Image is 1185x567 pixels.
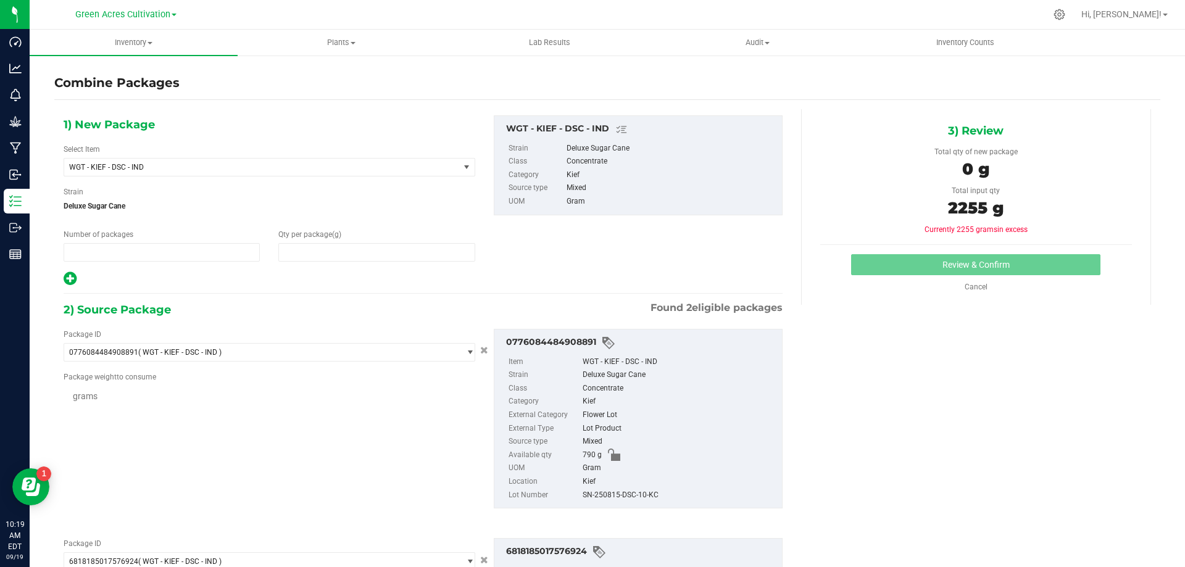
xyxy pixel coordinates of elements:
[583,489,776,502] div: SN-250815-DSC-10-KC
[9,115,22,128] inline-svg: Grow
[925,225,1028,234] span: Currently 2255 grams
[73,391,98,401] span: Grams
[583,368,776,382] div: Deluxe Sugar Cane
[567,155,775,168] div: Concentrate
[934,147,1018,156] span: Total qty of new package
[446,30,654,56] a: Lab Results
[654,30,862,56] a: Audit
[238,37,445,48] span: Plants
[509,368,580,382] label: Strain
[509,195,564,209] label: UOM
[6,552,24,561] p: 09/19
[567,181,775,195] div: Mixed
[920,37,1011,48] span: Inventory Counts
[64,186,83,197] label: Strain
[506,336,776,350] div: 0776084484908891
[30,30,238,56] a: Inventory
[64,539,101,548] span: Package ID
[1052,9,1067,20] div: Manage settings
[69,163,439,172] span: WGT - KIEF - DSC - IND
[54,74,180,92] h4: Combine Packages
[583,435,776,449] div: Mixed
[509,461,580,475] label: UOM
[64,144,100,155] label: Select Item
[9,62,22,75] inline-svg: Analytics
[952,186,1000,195] span: Total input qty
[9,36,22,48] inline-svg: Dashboard
[69,348,138,357] span: 0776084484908891
[506,545,776,560] div: 6818185017576924
[6,519,24,552] p: 10:19 AM EDT
[64,197,475,215] span: Deluxe Sugar Cane
[962,159,989,179] span: 0 g
[509,355,580,369] label: Item
[30,37,238,48] span: Inventory
[509,475,580,489] label: Location
[509,489,580,502] label: Lot Number
[75,9,170,20] span: Green Acres Cultivation
[654,37,861,48] span: Audit
[9,142,22,154] inline-svg: Manufacturing
[509,142,564,155] label: Strain
[9,89,22,101] inline-svg: Monitoring
[509,168,564,182] label: Category
[64,330,101,339] span: Package ID
[1081,9,1162,19] span: Hi, [PERSON_NAME]!
[583,395,776,408] div: Kief
[36,466,51,481] iframe: Resource center unread badge
[64,230,133,239] span: Number of packages
[279,244,474,261] input: 0
[509,408,580,422] label: External Category
[509,422,580,436] label: External Type
[476,342,492,360] button: Cancel button
[567,195,775,209] div: Gram
[651,300,783,315] span: Found eligible packages
[238,30,446,56] a: Plants
[965,283,987,291] a: Cancel
[583,422,776,436] div: Lot Product
[278,230,341,239] span: Qty per package
[69,557,138,566] span: 6818185017576924
[9,195,22,207] inline-svg: Inventory
[512,37,587,48] span: Lab Results
[506,122,776,137] div: WGT - KIEF - DSC - IND
[583,408,776,422] div: Flower Lot
[583,461,776,475] div: Gram
[997,225,1028,234] span: in excess
[509,449,580,462] label: Available qty
[509,181,564,195] label: Source type
[862,30,1070,56] a: Inventory Counts
[583,355,776,369] div: WGT - KIEF - DSC - IND
[583,382,776,395] div: Concentrate
[509,155,564,168] label: Class
[948,198,1004,218] span: 2255 g
[64,244,259,261] input: 1
[138,557,222,566] span: ( WGT - KIEF - DSC - IND )
[686,302,692,313] span: 2
[948,122,1004,140] span: 3) Review
[509,395,580,408] label: Category
[94,373,117,381] span: weight
[567,142,775,155] div: Deluxe Sugar Cane
[64,277,77,286] span: Add new output
[851,254,1100,275] button: Review & Confirm
[64,115,155,134] span: 1) New Package
[459,159,475,176] span: select
[9,248,22,260] inline-svg: Reports
[332,230,341,239] span: (g)
[12,468,49,505] iframe: Resource center
[459,344,475,361] span: select
[567,168,775,182] div: Kief
[9,168,22,181] inline-svg: Inbound
[64,300,171,319] span: 2) Source Package
[64,373,156,381] span: Package to consume
[9,221,22,234] inline-svg: Outbound
[138,348,222,357] span: ( WGT - KIEF - DSC - IND )
[509,382,580,395] label: Class
[583,449,602,462] span: 790 g
[583,475,776,489] div: Kief
[509,435,580,449] label: Source type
